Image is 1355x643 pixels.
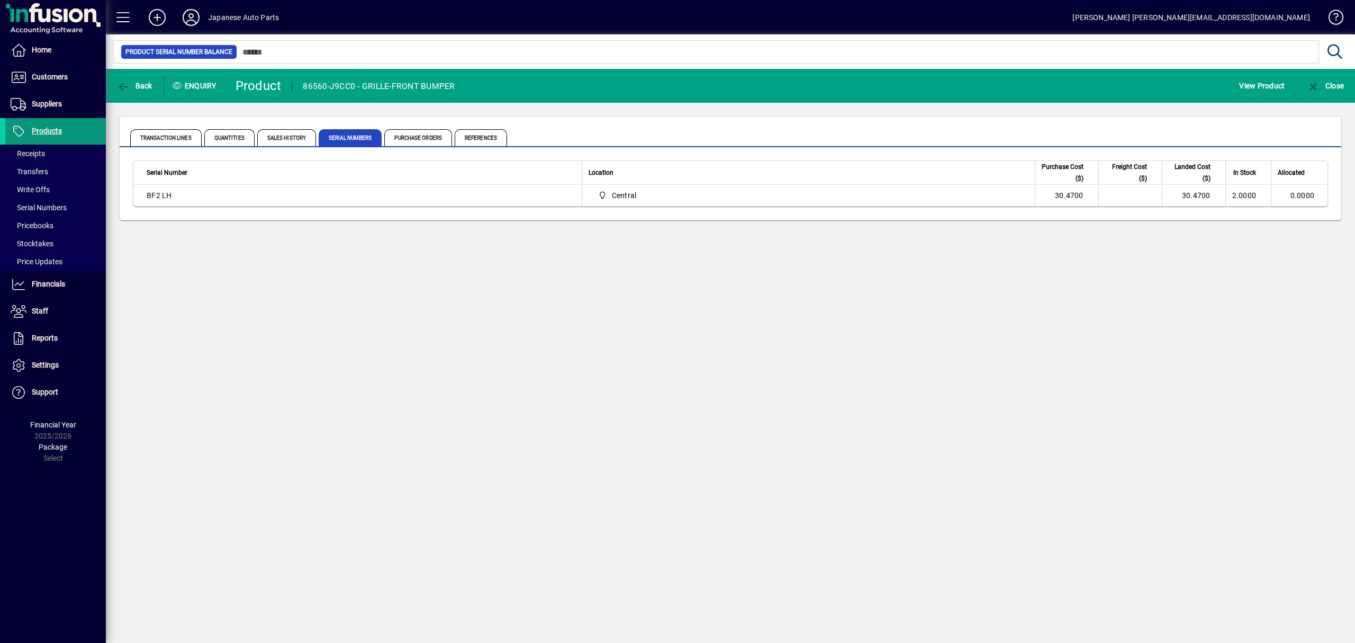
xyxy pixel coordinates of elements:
[5,271,106,298] a: Financials
[455,129,507,146] span: References
[5,181,106,199] a: Write Offs
[384,129,452,146] span: Purchase Orders
[5,199,106,217] a: Serial Numbers
[5,145,106,163] a: Receipts
[11,221,53,230] span: Pricebooks
[32,127,62,135] span: Products
[11,185,50,194] span: Write Offs
[30,421,76,429] span: Financial Year
[5,64,106,91] a: Customers
[174,8,208,27] button: Profile
[114,76,155,95] button: Back
[1105,161,1147,184] span: Freight Cost ($)
[303,78,455,95] div: 86560-J9CC0 - GRILLE-FRONT BUMPER
[1169,161,1211,184] span: Landed Cost ($)
[612,190,637,201] span: Central
[1278,167,1314,178] div: Allocated
[208,9,279,26] div: Japanese Auto Parts
[1307,82,1344,90] span: Close
[140,8,174,27] button: Add
[11,257,62,266] span: Price Updates
[32,100,62,108] span: Suppliers
[32,280,65,288] span: Financials
[130,129,202,146] span: Transaction Lines
[147,167,575,178] div: Serial Number
[32,361,59,369] span: Settings
[1321,2,1342,37] a: Knowledge Base
[5,163,106,181] a: Transfers
[5,352,106,379] a: Settings
[5,37,106,64] a: Home
[1296,76,1355,95] app-page-header-button: Close enquiry
[1035,185,1098,206] td: 30.4700
[1072,9,1310,26] div: [PERSON_NAME] [PERSON_NAME][EMAIL_ADDRESS][DOMAIN_NAME]
[5,235,106,253] a: Stocktakes
[1105,161,1157,184] div: Freight Cost ($)
[1233,167,1256,178] span: In Stock
[1271,185,1327,206] td: 0.0000
[5,253,106,271] a: Price Updates
[589,167,1028,178] div: Location
[5,325,106,352] a: Reports
[204,129,255,146] span: Quantities
[39,443,67,451] span: Package
[11,167,48,176] span: Transfers
[125,47,232,57] span: Product Serial Number Balance
[594,189,1023,202] span: Central
[236,77,282,94] div: Product
[1304,76,1347,95] button: Close
[5,91,106,118] a: Suppliers
[319,129,382,146] span: Serial Numbers
[257,129,316,146] span: Sales History
[1239,77,1285,94] span: View Product
[1236,76,1287,95] button: View Product
[11,149,45,158] span: Receipts
[32,46,51,54] span: Home
[5,379,106,406] a: Support
[1042,161,1083,184] span: Purchase Cost ($)
[1232,167,1266,178] div: In Stock
[164,77,228,94] div: Enquiry
[133,185,582,206] td: BF2 LH
[106,76,164,95] app-page-header-button: Back
[32,73,68,81] span: Customers
[11,203,67,212] span: Serial Numbers
[5,298,106,325] a: Staff
[5,217,106,235] a: Pricebooks
[117,82,152,90] span: Back
[1225,185,1271,206] td: 2.0000
[1278,167,1305,178] span: Allocated
[32,307,48,315] span: Staff
[11,239,53,248] span: Stocktakes
[32,388,58,396] span: Support
[32,334,58,342] span: Reports
[147,167,187,178] span: Serial Number
[1162,185,1225,206] td: 30.4700
[1169,161,1220,184] div: Landed Cost ($)
[1042,161,1093,184] div: Purchase Cost ($)
[589,167,613,178] span: Location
